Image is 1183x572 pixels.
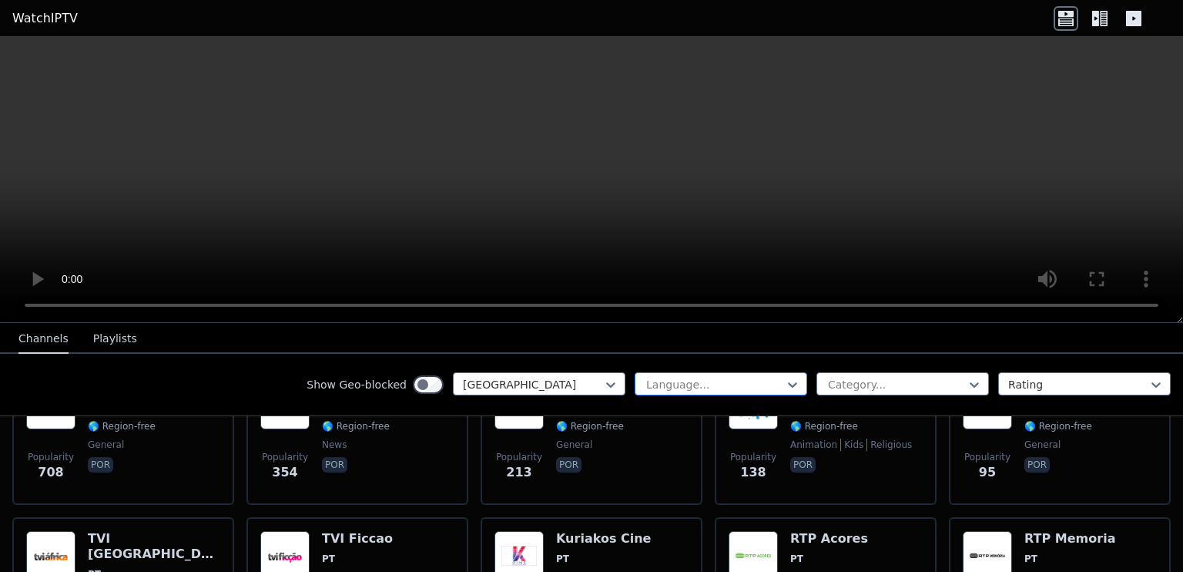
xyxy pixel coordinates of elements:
span: 138 [740,463,766,482]
span: 🌎 Region-free [322,420,390,432]
span: Popularity [964,451,1010,463]
h6: TVI Ficcao [322,531,393,547]
button: Channels [18,325,69,354]
span: PT [556,553,569,565]
label: Show Geo-blocked [307,377,407,392]
span: Popularity [496,451,542,463]
a: WatchIPTV [12,9,78,28]
span: Popularity [262,451,308,463]
h6: RTP Acores [790,531,868,547]
span: animation [790,439,837,451]
span: 🌎 Region-free [790,420,858,432]
span: general [1024,439,1061,451]
span: PT [322,553,335,565]
span: general [556,439,592,451]
span: Popularity [730,451,776,463]
h6: TVI [GEOGRAPHIC_DATA] [88,531,220,562]
span: PT [1024,553,1037,565]
span: religious [866,439,912,451]
span: kids [840,439,863,451]
p: por [1024,457,1050,473]
span: PT [790,553,803,565]
p: por [322,457,347,473]
h6: Kuriakos Cine [556,531,651,547]
span: 🌎 Region-free [556,420,624,432]
h6: RTP Memoria [1024,531,1115,547]
p: por [88,457,113,473]
span: 213 [506,463,531,482]
span: general [88,439,124,451]
span: 🌎 Region-free [1024,420,1092,432]
span: 708 [38,463,63,482]
button: Playlists [93,325,137,354]
span: news [322,439,347,451]
p: por [556,457,581,473]
span: 🌎 Region-free [88,420,156,432]
span: 95 [979,463,996,482]
span: 354 [272,463,297,482]
p: por [790,457,816,473]
span: Popularity [28,451,74,463]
